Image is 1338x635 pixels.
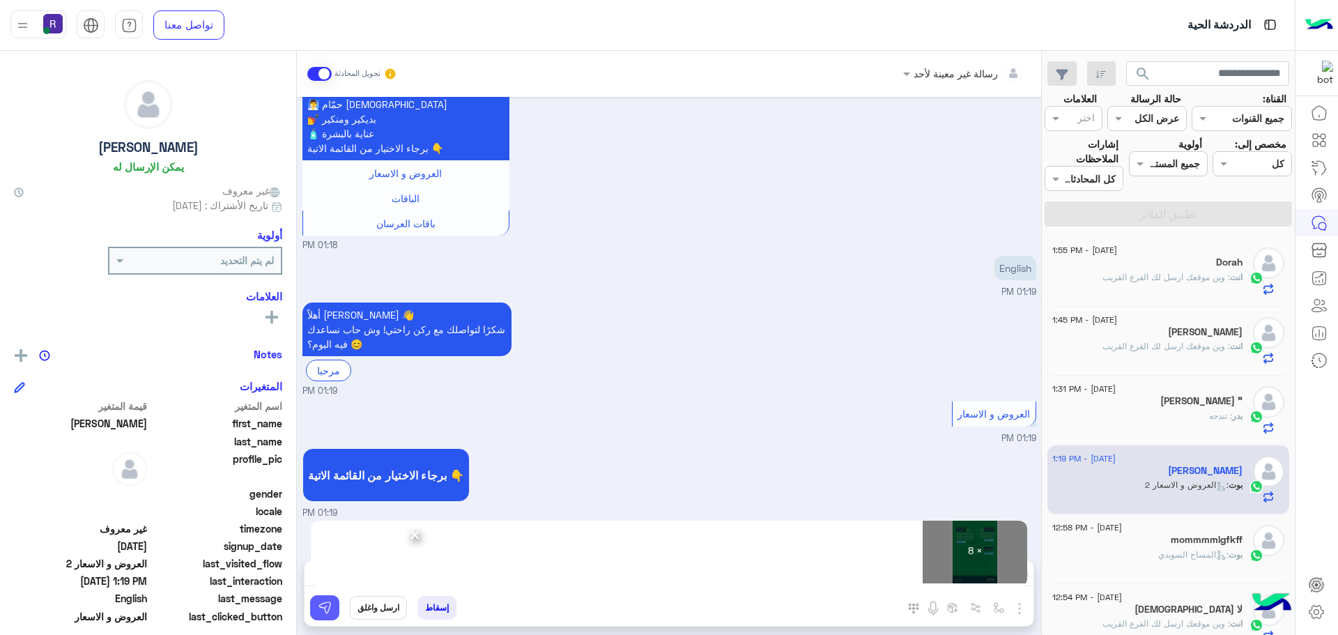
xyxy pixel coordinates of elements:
[15,349,27,362] img: add
[964,596,987,619] button: Trigger scenario
[14,290,282,303] h6: العلامات
[1216,257,1243,268] h5: Dorah
[970,602,981,613] img: Trigger scenario
[1052,314,1117,326] span: [DATE] - 1:45 PM
[172,198,268,213] span: تاريخ الأشتراك : [DATE]
[150,434,283,449] span: last_name
[302,385,337,398] span: 01:19 PM
[1253,525,1284,556] img: defaultAdmin.png
[318,601,332,615] img: send message
[1102,272,1230,282] span: وين موقعك ارسل لك الفرع القريب
[14,591,147,606] span: English
[1187,16,1251,35] p: الدردشة الحية
[125,81,172,128] img: defaultAdmin.png
[14,556,147,571] span: العروض و الاسعار 2
[1052,244,1117,257] span: [DATE] - 1:55 PM
[1263,91,1286,106] label: القناة:
[240,380,282,392] h6: المتغيرات
[1230,618,1243,629] span: انت
[1249,549,1263,563] img: WhatsApp
[1168,465,1243,477] h5: Jaseem
[302,239,337,252] span: 01:18 PM
[302,520,1036,535] p: Rhagent0 Rhagent0 وضع التسليم للمحادثات نشط
[1249,271,1263,285] img: WhatsApp
[369,167,442,179] span: العروض و الاسعار
[1209,411,1232,421] span: تندحه
[1160,395,1243,407] h5: بدر بن مهمّل "
[150,539,283,553] span: signup_date
[1168,326,1243,338] h5: ابو عبد العزيز
[1305,10,1333,40] img: Logo
[1249,341,1263,355] img: WhatsApp
[222,183,282,198] span: غير معروف
[958,408,1030,420] span: العروض و الاسعار
[1253,456,1284,487] img: defaultAdmin.png
[257,229,282,241] h6: أولوية
[1253,247,1284,279] img: defaultAdmin.png
[14,504,147,519] span: null
[941,596,964,619] button: create order
[1253,317,1284,349] img: defaultAdmin.png
[1249,618,1263,632] img: WhatsApp
[43,14,63,33] img: userImage
[987,596,1010,619] button: select flow
[1158,549,1229,560] span: : المساج السويدي
[14,574,147,588] span: 2025-09-16T10:19:39.204Z
[150,521,283,536] span: timezone
[14,416,147,431] span: Jaseem
[1001,433,1036,443] span: 01:19 PM
[1063,91,1097,106] label: العلامات
[1135,66,1151,82] span: search
[993,602,1004,613] img: select flow
[334,68,380,79] small: تحويل المحادثة
[302,303,512,356] p: 16/9/2025, 1:19 PM
[1247,579,1296,628] img: hulul-logo.png
[150,399,283,413] span: اسم المتغير
[350,596,407,620] button: ارسل واغلق
[150,416,283,431] span: first_name
[1230,272,1243,282] span: انت
[83,17,99,33] img: tab
[1249,410,1263,424] img: WhatsApp
[417,596,456,620] button: إسقاط
[1045,201,1292,227] button: تطبيق الفلاتر
[150,504,283,519] span: locale
[1230,341,1243,351] span: انت
[1308,61,1333,86] img: 322853014244696
[925,600,941,617] img: send voice note
[14,609,147,624] span: العروض و الاسعار
[1229,480,1243,490] span: بوت
[302,507,337,520] span: 01:19 PM
[1102,341,1230,351] span: وين موقعك ارسل لك الفرع القريب
[14,399,147,413] span: قيمة المتغير
[150,574,283,588] span: last_interaction
[302,48,509,160] p: 16/9/2025, 1:18 PM
[376,217,436,229] span: باقات العرسان
[115,10,143,40] a: tab
[1052,521,1122,534] span: [DATE] - 12:58 PM
[1130,91,1181,106] label: حالة الرسالة
[1052,383,1116,395] span: [DATE] - 1:31 PM
[153,10,224,40] a: تواصل معنا
[1135,604,1243,615] h5: لا الة الا الله
[1232,411,1243,421] span: بدر
[150,591,283,606] span: last_message
[112,452,147,487] img: defaultAdmin.png
[113,160,184,173] h6: يمكن الإرسال له
[1261,16,1279,33] img: tab
[150,609,283,624] span: last_clicked_button
[1249,480,1263,494] img: WhatsApp
[306,360,351,381] div: مرحبا
[1171,534,1243,546] h5: mommmmlgfkff
[994,256,1036,280] p: 16/9/2025, 1:19 PM
[1052,452,1116,465] span: [DATE] - 1:19 PM
[408,519,422,550] span: ×
[39,350,50,361] img: notes
[1045,137,1118,167] label: إشارات الملاحظات
[1077,110,1097,128] div: اختر
[947,602,958,613] img: create order
[1102,618,1230,629] span: وين موقعك ارسل لك الفرع القريب
[98,139,199,155] h5: [PERSON_NAME]
[150,556,283,571] span: last_visited_flow
[392,192,420,204] span: الباقات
